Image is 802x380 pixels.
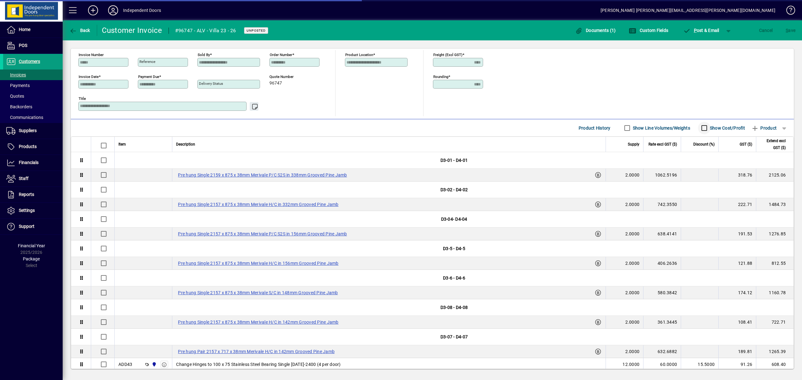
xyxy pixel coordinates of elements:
[683,28,719,33] span: ost & Email
[625,172,640,178] span: 2.0000
[693,141,715,148] span: Discount (%)
[576,122,613,134] button: Product History
[756,358,794,371] td: 608.40
[718,228,756,240] td: 191.53
[756,257,794,270] td: 812.55
[19,27,30,32] span: Home
[270,53,292,57] mat-label: Order number
[433,74,448,79] mat-label: Rounding
[19,128,37,133] span: Suppliers
[115,211,794,227] div: D3-04- D4-04
[648,141,677,148] span: Rate excl GST ($)
[19,176,29,181] span: Staff
[756,228,794,240] td: 1276.85
[118,141,126,148] span: Item
[19,160,39,165] span: Financials
[756,169,794,182] td: 2125.06
[198,53,210,57] mat-label: Sold by
[3,171,63,187] a: Staff
[748,122,780,134] button: Product
[3,123,63,139] a: Suppliers
[19,43,27,48] span: POS
[622,361,639,367] span: 12.0000
[3,203,63,218] a: Settings
[756,198,794,211] td: 1484.73
[694,28,697,33] span: P
[575,28,616,33] span: Documents (1)
[247,28,266,33] span: Unposted
[175,26,236,36] div: #96747 - ALV - Villa 23 - 26
[150,361,157,368] span: Cromwell Central Otago
[647,348,677,355] div: 632.6882
[3,139,63,155] a: Products
[756,316,794,329] td: 722.71
[6,94,24,99] span: Quotes
[3,80,63,91] a: Payments
[647,361,677,367] div: 60.0000
[3,101,63,112] a: Backorders
[102,25,162,35] div: Customer Invoice
[19,59,40,64] span: Customers
[647,231,677,237] div: 638.4141
[740,141,752,148] span: GST ($)
[433,53,462,57] mat-label: Freight (excl GST)
[19,144,37,149] span: Products
[647,319,677,325] div: 361.3445
[647,201,677,208] div: 742.3550
[3,38,63,54] a: POS
[176,289,340,296] label: Pre hung Single 2157 x 875 x 38mm Merivale S/C in 148mm Grooved Pine Jamb
[79,74,99,79] mat-label: Invoice date
[681,358,718,371] td: 15.5000
[19,224,34,229] span: Support
[782,1,794,22] a: Knowledge Base
[19,192,34,197] span: Reports
[647,260,677,266] div: 406.2636
[625,231,640,237] span: 2.0000
[680,25,722,36] button: Post & Email
[756,345,794,358] td: 1265.39
[176,259,340,267] label: Pre hung Single 2157 x 875 x 38mm Merivale H/C in 156mm Grooved Pine Jamb
[6,104,32,109] span: Backorders
[3,69,63,80] a: Invoices
[6,115,43,120] span: Communications
[718,198,756,211] td: 222.71
[601,5,775,15] div: [PERSON_NAME] [PERSON_NAME][EMAIL_ADDRESS][PERSON_NAME][DOMAIN_NAME]
[6,83,30,88] span: Payments
[115,240,794,257] div: D3-5 - D4-5
[709,125,745,131] label: Show Cost/Profit
[756,286,794,299] td: 1160.78
[718,169,756,182] td: 318.76
[574,25,617,36] button: Documents (1)
[123,5,161,15] div: Independent Doors
[115,329,794,345] div: D3-07 - D4-07
[115,299,794,316] div: D3-08 - D4-08
[751,123,777,133] span: Product
[629,28,668,33] span: Custom Fields
[625,319,640,325] span: 2.0000
[647,290,677,296] div: 580.3842
[176,201,340,208] label: Pre hung Single 2157 x 875 x 38mm Merivale H/C in 332mm Grooved Pine Jamb
[176,230,349,238] label: Pre hung Single 2157 x 875 x 38mm Merivale P/C S2S in 156mm Grooved Pine Jamb
[139,59,155,64] mat-label: Reference
[3,155,63,171] a: Financials
[118,361,132,367] div: ADD43
[79,96,86,101] mat-label: Title
[63,25,97,36] app-page-header-button: Back
[19,208,35,213] span: Settings
[6,72,26,77] span: Invoices
[103,5,123,16] button: Profile
[718,257,756,270] td: 121.88
[625,290,640,296] span: 2.0000
[786,28,788,33] span: S
[69,28,90,33] span: Back
[579,123,611,133] span: Product History
[176,348,336,355] label: Pre hung Pair 2157 x 717 x 38mm Merivale H/C in 142mm Grooved Pine Jamb
[115,152,794,168] div: D3-01 - D4-01
[718,358,756,371] td: 91.26
[83,5,103,16] button: Add
[760,137,786,151] span: Extend excl GST ($)
[647,172,677,178] div: 1062.5196
[786,25,795,35] span: ave
[138,74,159,79] mat-label: Payment due
[176,171,349,179] label: Pre hung Single 2159 x 875 x 38mm Merivale P/C S2S in 338mm Grooved Pine Jamb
